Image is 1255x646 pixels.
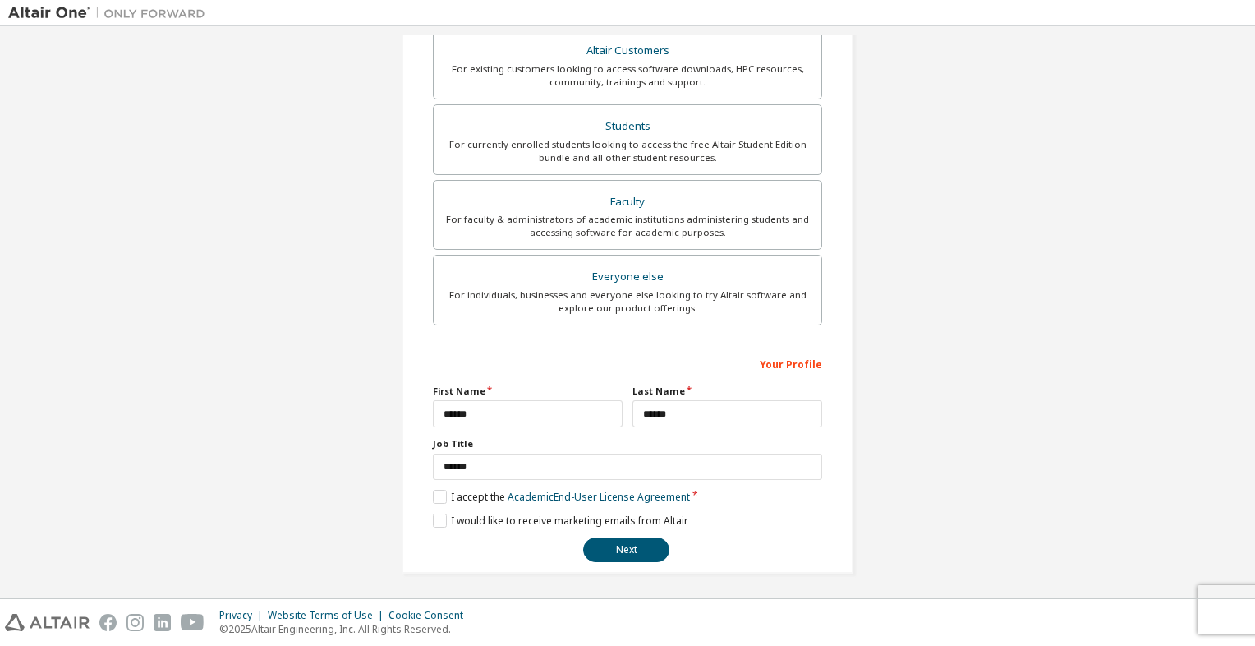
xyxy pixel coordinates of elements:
img: instagram.svg [126,614,144,631]
div: Your Profile [433,350,822,376]
div: Privacy [219,609,268,622]
div: Everyone else [444,265,811,288]
img: altair_logo.svg [5,614,90,631]
label: First Name [433,385,623,398]
img: youtube.svg [181,614,205,631]
label: I would like to receive marketing emails from Altair [433,514,688,528]
div: For individuals, businesses and everyone else looking to try Altair software and explore our prod... [444,288,811,315]
p: © 2025 Altair Engineering, Inc. All Rights Reserved. [219,622,473,636]
div: Altair Customers [444,39,811,62]
button: Next [583,538,669,562]
img: Altair One [8,5,214,21]
div: Website Terms of Use [268,609,388,622]
img: facebook.svg [99,614,117,631]
div: Students [444,115,811,138]
div: For faculty & administrators of academic institutions administering students and accessing softwa... [444,213,811,239]
div: For existing customers looking to access software downloads, HPC resources, community, trainings ... [444,62,811,89]
label: Job Title [433,437,822,450]
label: I accept the [433,490,690,504]
div: Cookie Consent [388,609,473,622]
img: linkedin.svg [154,614,171,631]
label: Last Name [632,385,822,398]
div: For currently enrolled students looking to access the free Altair Student Edition bundle and all ... [444,138,811,164]
a: Academic End-User License Agreement [508,490,690,504]
div: Faculty [444,191,811,214]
